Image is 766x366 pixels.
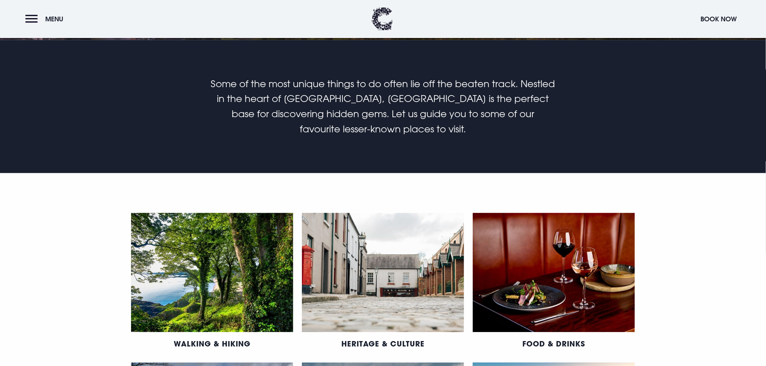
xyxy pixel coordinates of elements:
[211,76,555,137] p: Some of the most unique things to do often lie off the beaten track. Nestled in the heart of [GEO...
[371,7,393,31] img: Clandeboye Lodge
[341,339,425,349] a: Heritage & Culture
[25,11,67,27] button: Menu
[697,11,741,27] button: Book Now
[45,15,63,23] span: Menu
[174,339,251,349] a: Walking & Hiking
[522,339,585,349] a: Food & Drinks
